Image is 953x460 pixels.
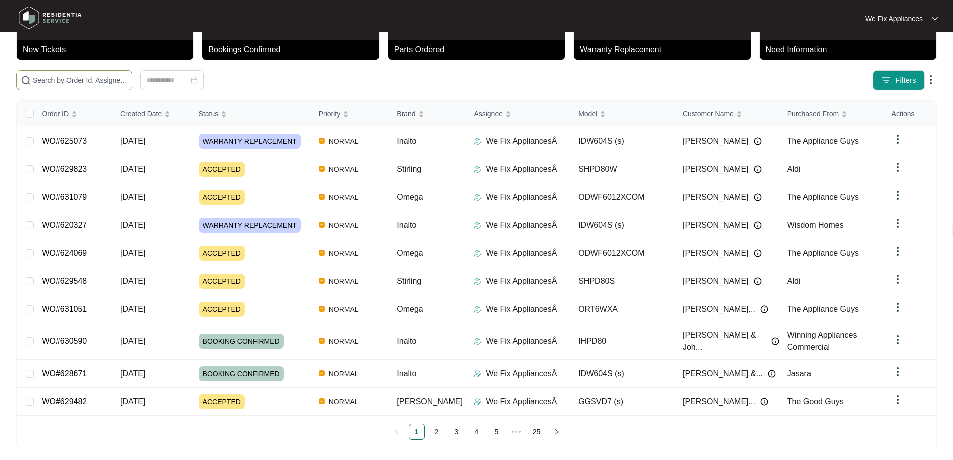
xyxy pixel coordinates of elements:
[325,219,363,231] span: NORMAL
[325,335,363,347] span: NORMAL
[766,44,936,56] p: Need Information
[486,247,557,259] p: We Fix AppliancesÂ
[319,108,341,119] span: Priority
[397,369,416,378] span: Inalto
[394,429,400,435] span: left
[397,193,423,201] span: Omega
[199,108,219,119] span: Status
[42,108,69,119] span: Order ID
[549,424,565,440] li: Next Page
[311,101,389,127] th: Priority
[779,101,884,127] th: Purchased From
[325,368,363,380] span: NORMAL
[21,75,31,85] img: search-icon
[865,14,923,24] p: We Fix Appliances
[754,221,762,229] img: Info icon
[486,163,557,175] p: We Fix AppliancesÂ
[787,221,844,229] span: Wisdom Homes
[486,191,557,203] p: We Fix AppliancesÂ
[34,101,112,127] th: Order ID
[397,277,421,285] span: Stirling
[199,366,284,381] span: BOOKING CONFIRMED
[319,370,325,376] img: Vercel Logo
[683,368,763,380] span: [PERSON_NAME] &...
[570,267,675,295] td: SHPD80S
[787,137,859,145] span: The Appliance Guys
[570,127,675,155] td: IDW604S (s)
[397,337,416,345] span: Inalto
[754,193,762,201] img: Info icon
[486,335,557,347] p: We Fix AppliancesÂ
[549,424,565,440] button: right
[486,219,557,231] p: We Fix AppliancesÂ
[319,398,325,404] img: Vercel Logo
[319,194,325,200] img: Vercel Logo
[120,369,145,378] span: [DATE]
[486,368,557,380] p: We Fix AppliancesÂ
[325,303,363,315] span: NORMAL
[787,277,801,285] span: Aldi
[42,249,87,257] a: WO#624069
[389,424,405,440] li: Previous Page
[787,331,857,351] span: Winning Appliances Commercial
[892,217,904,229] img: dropdown arrow
[474,249,482,257] img: Assigner Icon
[683,275,749,287] span: [PERSON_NAME]
[429,424,445,440] li: 2
[397,305,423,313] span: Omega
[33,75,128,86] input: Search by Order Id, Assignee Name, Customer Name, Brand and Model
[884,101,936,127] th: Actions
[325,247,363,259] span: NORMAL
[892,366,904,378] img: dropdown arrow
[42,337,87,345] a: WO#630590
[449,424,464,439] a: 3
[466,101,570,127] th: Assignee
[570,183,675,211] td: ODWF6012XCOM
[787,369,811,378] span: Jasara
[760,398,768,406] img: Info icon
[112,101,191,127] th: Created Date
[319,338,325,344] img: Vercel Logo
[23,44,193,56] p: New Tickets
[389,101,466,127] th: Brand
[199,218,301,233] span: WARRANTY REPLACEMENT
[42,137,87,145] a: WO#625073
[199,394,245,409] span: ACCEPTED
[120,193,145,201] span: [DATE]
[199,274,245,289] span: ACCEPTED
[409,424,425,440] li: 1
[683,396,755,408] span: [PERSON_NAME]...
[554,429,560,435] span: right
[489,424,505,440] li: 5
[319,278,325,284] img: Vercel Logo
[787,397,844,406] span: The Good Guys
[15,3,85,33] img: residentia service logo
[120,221,145,229] span: [DATE]
[892,245,904,257] img: dropdown arrow
[925,74,937,86] img: dropdown arrow
[529,424,545,440] li: 25
[570,388,675,416] td: GGSVD7 (s)
[754,249,762,257] img: Info icon
[42,277,87,285] a: WO#629548
[474,165,482,173] img: Assigner Icon
[771,337,779,345] img: Info icon
[397,108,415,119] span: Brand
[529,424,544,439] a: 25
[787,193,859,201] span: The Appliance Guys
[489,424,504,439] a: 5
[683,191,749,203] span: [PERSON_NAME]
[208,44,379,56] p: Bookings Confirmed
[325,163,363,175] span: NORMAL
[895,75,916,86] span: Filters
[486,135,557,147] p: We Fix AppliancesÂ
[474,277,482,285] img: Assigner Icon
[120,165,145,173] span: [DATE]
[683,135,749,147] span: [PERSON_NAME]
[486,396,557,408] p: We Fix AppliancesÂ
[675,101,779,127] th: Customer Name
[120,397,145,406] span: [DATE]
[892,273,904,285] img: dropdown arrow
[199,246,245,261] span: ACCEPTED
[570,295,675,323] td: ORT6WXA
